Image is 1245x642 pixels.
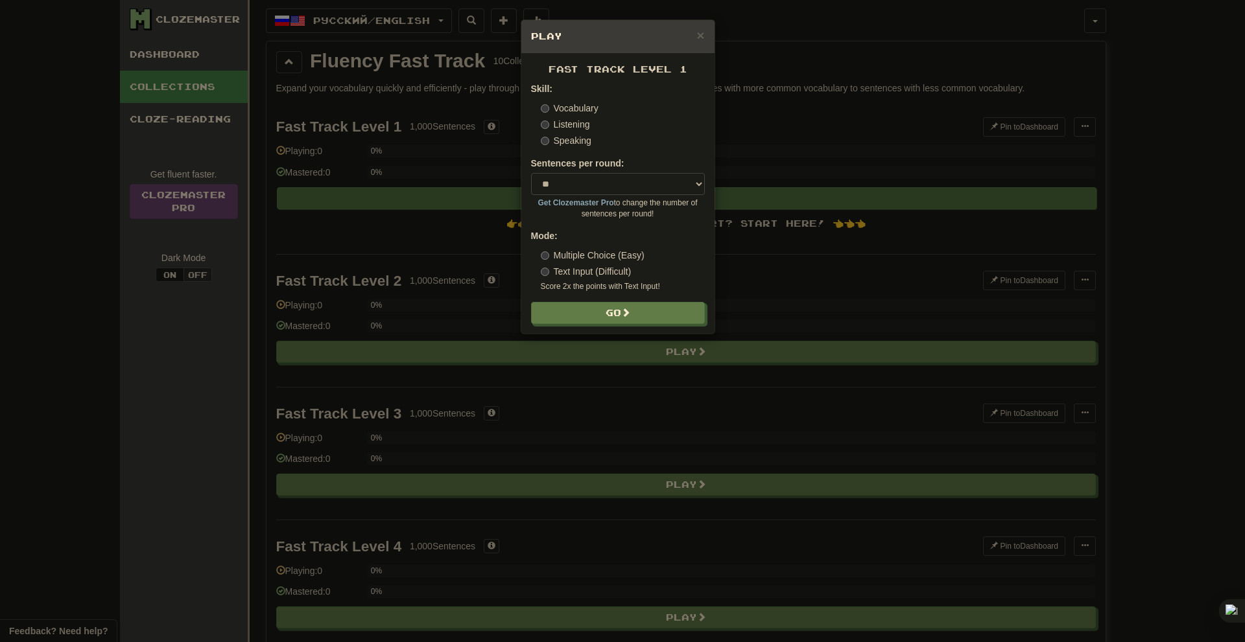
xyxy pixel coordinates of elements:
input: Multiple Choice (Easy) [541,251,549,260]
input: Listening [541,120,549,129]
small: to change the number of sentences per round! [531,198,705,220]
label: Vocabulary [541,102,599,115]
label: Multiple Choice (Easy) [541,249,645,262]
span: Fast Track Level 1 [549,63,687,75]
input: Vocabulary [541,104,549,113]
input: Text Input (Difficult) [541,268,549,276]
label: Speaking [541,134,591,147]
label: Listening [541,118,590,131]
label: Text Input (Difficult) [541,265,632,278]
button: Close [696,29,704,42]
strong: Skill: [531,84,552,94]
h5: Play [531,30,705,43]
input: Speaking [541,137,549,145]
label: Sentences per round: [531,157,624,170]
button: Go [531,302,705,324]
a: Get Clozemaster Pro [538,198,614,207]
span: × [696,28,704,43]
strong: Mode: [531,231,558,241]
small: Score 2x the points with Text Input ! [541,281,705,292]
